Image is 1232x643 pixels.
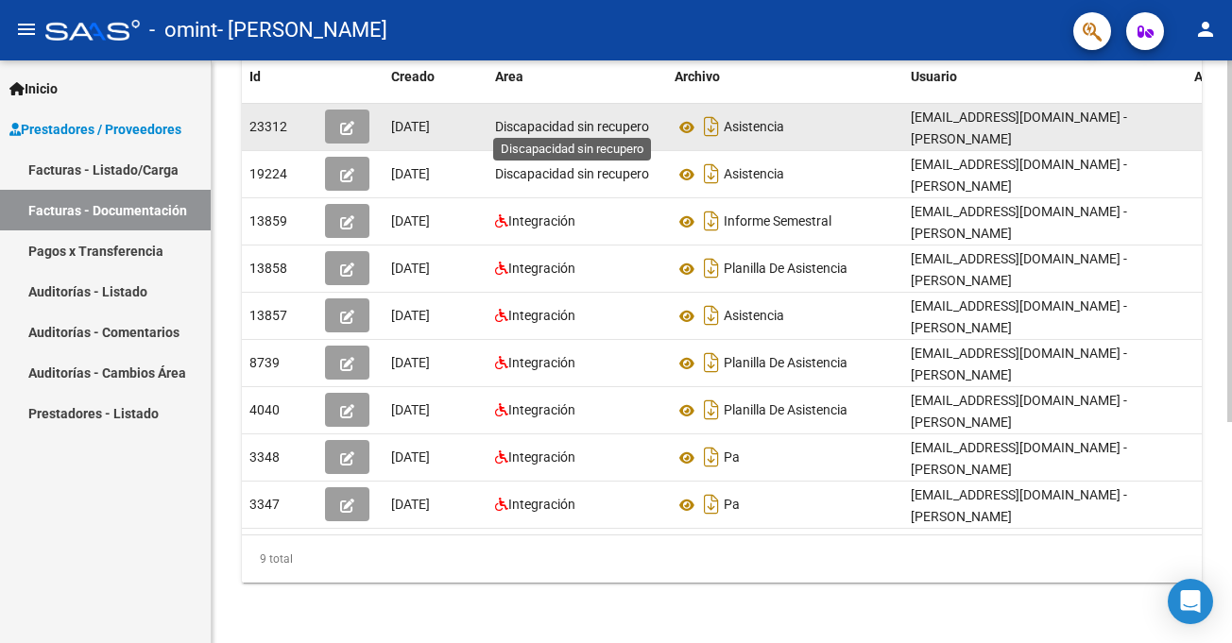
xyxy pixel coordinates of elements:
[508,261,575,276] span: Integración
[391,402,430,417] span: [DATE]
[249,69,261,84] span: Id
[495,69,523,84] span: Area
[391,213,430,228] span: [DATE]
[249,308,287,323] span: 13857
[911,393,1127,430] span: [EMAIL_ADDRESS][DOMAIN_NAME] - [PERSON_NAME]
[911,204,1127,241] span: [EMAIL_ADDRESS][DOMAIN_NAME] - [PERSON_NAME]
[508,308,575,323] span: Integración
[911,487,1127,524] span: [EMAIL_ADDRESS][DOMAIN_NAME] - [PERSON_NAME]
[911,110,1127,146] span: [EMAIL_ADDRESS][DOMAIN_NAME] - [PERSON_NAME]
[724,498,740,513] span: Pa
[242,535,1202,583] div: 9 total
[911,69,957,84] span: Usuario
[9,78,58,99] span: Inicio
[699,395,724,425] i: Descargar documento
[149,9,217,51] span: - omint
[391,449,430,465] span: [DATE]
[724,450,740,465] span: Pa
[699,442,724,472] i: Descargar documento
[903,57,1187,97] datatable-header-cell: Usuario
[508,213,575,228] span: Integración
[699,159,724,189] i: Descargar documento
[699,253,724,283] i: Descargar documento
[495,166,649,181] span: Discapacidad sin recupero
[508,402,575,417] span: Integración
[249,497,280,512] span: 3347
[488,57,667,97] datatable-header-cell: Area
[249,119,287,134] span: 23312
[391,497,430,512] span: [DATE]
[495,119,649,134] span: Discapacidad sin recupero
[911,251,1127,288] span: [EMAIL_ADDRESS][DOMAIN_NAME] - [PERSON_NAME]
[724,403,847,418] span: Planilla De Asistencia
[249,355,280,370] span: 8739
[508,355,575,370] span: Integración
[699,300,724,330] i: Descargar documento
[911,157,1127,194] span: [EMAIL_ADDRESS][DOMAIN_NAME] - [PERSON_NAME]
[391,261,430,276] span: [DATE]
[911,298,1127,335] span: [EMAIL_ADDRESS][DOMAIN_NAME] - [PERSON_NAME]
[384,57,488,97] datatable-header-cell: Creado
[391,119,430,134] span: [DATE]
[508,497,575,512] span: Integración
[699,206,724,236] i: Descargar documento
[249,213,287,228] span: 13859
[9,119,181,140] span: Prestadores / Proveedores
[508,449,575,465] span: Integración
[391,355,430,370] span: [DATE]
[911,346,1127,382] span: [EMAIL_ADDRESS][DOMAIN_NAME] - [PERSON_NAME]
[249,261,287,276] span: 13858
[15,18,38,41] mat-icon: menu
[724,167,784,182] span: Asistencia
[249,166,287,181] span: 19224
[1168,579,1213,624] div: Open Intercom Messenger
[699,347,724,378] i: Descargar documento
[724,214,831,229] span: Informe Semestral
[911,440,1127,477] span: [EMAIL_ADDRESS][DOMAIN_NAME] - [PERSON_NAME]
[724,309,784,324] span: Asistencia
[217,9,387,51] span: - [PERSON_NAME]
[699,489,724,519] i: Descargar documento
[249,449,280,465] span: 3348
[249,402,280,417] span: 4040
[1194,18,1217,41] mat-icon: person
[391,166,430,181] span: [DATE]
[391,69,435,84] span: Creado
[724,356,847,371] span: Planilla De Asistencia
[667,57,903,97] datatable-header-cell: Archivo
[391,308,430,323] span: [DATE]
[675,69,720,84] span: Archivo
[724,262,847,277] span: Planilla De Asistencia
[699,111,724,142] i: Descargar documento
[242,57,317,97] datatable-header-cell: Id
[724,120,784,135] span: Asistencia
